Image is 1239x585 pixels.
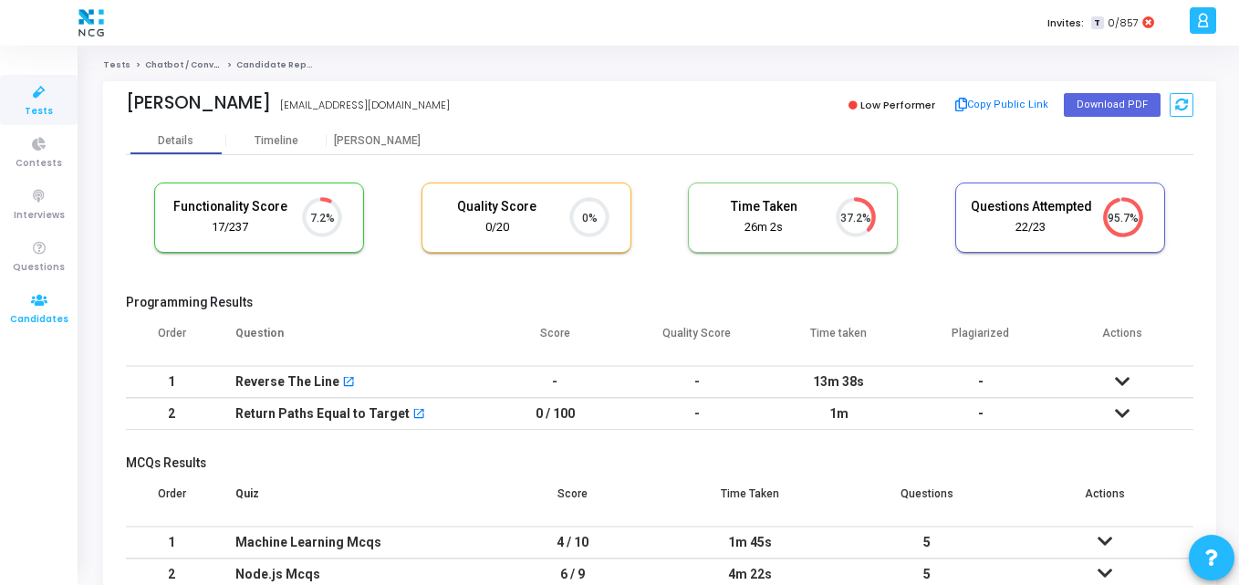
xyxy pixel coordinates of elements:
[860,98,935,112] span: Low Performer
[126,92,271,113] div: [PERSON_NAME]
[1108,16,1139,31] span: 0/857
[10,312,68,328] span: Candidates
[14,208,65,224] span: Interviews
[484,366,627,398] td: -
[626,398,768,430] td: -
[169,219,291,236] div: 17/237
[74,5,109,41] img: logo
[436,219,558,236] div: 0/20
[103,59,130,70] a: Tests
[978,374,984,389] span: -
[436,199,558,214] h5: Quality Score
[145,59,375,70] a: Chatbot / Conversational AI Engineer Assessment
[13,260,65,276] span: Questions
[950,91,1055,119] button: Copy Public Link
[703,199,825,214] h5: Time Taken
[235,528,466,558] div: Machine Learning Mcqs
[484,398,627,430] td: 0 / 100
[910,315,1052,366] th: Plagiarized
[126,366,217,398] td: 1
[126,527,217,559] td: 1
[838,475,1015,527] th: Questions
[970,199,1092,214] h5: Questions Attempted
[235,399,410,429] div: Return Paths Equal to Target
[1064,93,1161,117] button: Download PDF
[126,475,217,527] th: Order
[1052,315,1194,366] th: Actions
[1016,475,1193,527] th: Actions
[484,315,627,366] th: Score
[412,409,425,422] mat-icon: open_in_new
[680,528,820,558] div: 1m 45s
[768,398,911,430] td: 1m
[158,134,193,148] div: Details
[703,219,825,236] div: 26m 2s
[978,406,984,421] span: -
[280,98,450,113] div: [EMAIL_ADDRESS][DOMAIN_NAME]
[126,455,1193,471] h5: MCQs Results
[484,475,661,527] th: Score
[235,367,339,397] div: Reverse The Line
[838,527,1015,559] td: 5
[16,156,62,172] span: Contests
[126,398,217,430] td: 2
[236,59,320,70] span: Candidate Report
[103,59,1216,71] nav: breadcrumb
[126,295,1193,310] h5: Programming Results
[217,315,484,366] th: Question
[626,366,768,398] td: -
[255,134,298,148] div: Timeline
[626,315,768,366] th: Quality Score
[484,527,661,559] td: 4 / 10
[1091,16,1103,30] span: T
[217,475,484,527] th: Quiz
[768,366,911,398] td: 13m 38s
[126,315,217,366] th: Order
[25,104,53,120] span: Tests
[768,315,911,366] th: Time taken
[970,219,1092,236] div: 22/23
[661,475,838,527] th: Time Taken
[342,377,355,390] mat-icon: open_in_new
[169,199,291,214] h5: Functionality Score
[327,134,427,148] div: [PERSON_NAME]
[1047,16,1084,31] label: Invites:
